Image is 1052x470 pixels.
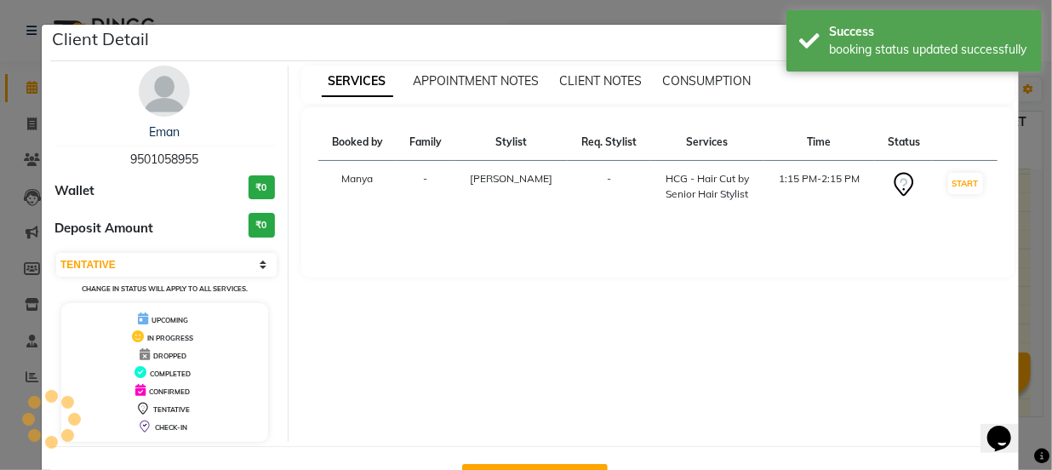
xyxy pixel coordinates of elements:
th: Booked by [318,124,397,161]
div: Success [829,23,1029,41]
span: [PERSON_NAME] [470,172,552,185]
span: 9501058955 [130,152,198,167]
td: Manya [318,161,397,213]
td: - [397,161,455,213]
div: booking status updated successfully [829,41,1029,59]
span: SERVICES [322,66,393,97]
span: Deposit Amount [54,219,153,238]
a: Eman [149,124,180,140]
span: CONSUMPTION [663,73,752,89]
button: START [948,173,983,194]
h5: Client Detail [52,26,149,52]
iframe: chat widget [981,402,1035,453]
span: CLIENT NOTES [560,73,643,89]
span: UPCOMING [152,316,188,324]
span: APPOINTMENT NOTES [414,73,540,89]
span: COMPLETED [150,370,191,378]
h3: ₹0 [249,175,275,200]
th: Family [397,124,455,161]
th: Time [763,124,875,161]
small: Change in status will apply to all services. [82,284,248,293]
td: 1:15 PM-2:15 PM [763,161,875,213]
span: CHECK-IN [155,423,187,432]
td: - [568,161,651,213]
span: IN PROGRESS [147,334,193,342]
span: CONFIRMED [149,387,190,396]
th: Stylist [455,124,568,161]
div: HCG - Hair Cut by Senior Hair Stylist [661,171,753,202]
h3: ₹0 [249,213,275,238]
span: DROPPED [153,352,186,360]
span: Wallet [54,181,94,201]
th: Req. Stylist [568,124,651,161]
th: Services [651,124,763,161]
img: avatar [139,66,190,117]
span: TENTATIVE [153,405,190,414]
th: Status [875,124,933,161]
